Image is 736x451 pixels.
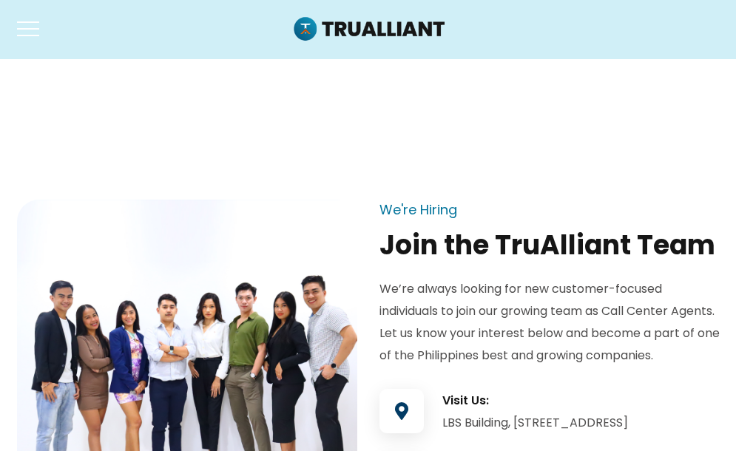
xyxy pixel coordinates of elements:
div: Join the TruAlliant Team [379,228,720,263]
p: We’re always looking for new customer-focused individuals to join our growing team as Call Center... [379,278,720,367]
h3: Visit Us: [442,393,720,409]
div: LBS Building, [STREET_ADDRESS] [442,412,720,434]
div: We're Hiring [379,203,457,217]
